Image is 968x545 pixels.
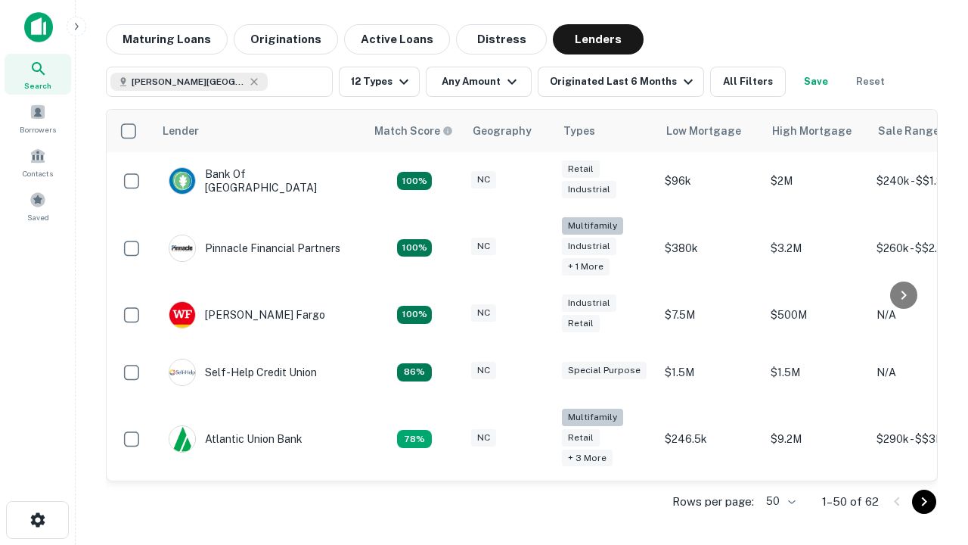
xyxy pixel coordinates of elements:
[763,286,869,344] td: $500M
[562,409,623,426] div: Multifamily
[471,238,496,255] div: NC
[20,123,56,135] span: Borrowers
[397,239,432,257] div: Matching Properties: 23, hasApolloMatch: undefined
[464,110,554,152] th: Geography
[878,122,939,140] div: Sale Range
[397,172,432,190] div: Matching Properties: 14, hasApolloMatch: undefined
[562,362,647,379] div: Special Purpose
[471,429,496,447] div: NC
[562,294,616,312] div: Industrial
[763,210,869,286] td: $3.2M
[657,286,763,344] td: $7.5M
[538,67,704,97] button: Originated Last 6 Months
[426,67,532,97] button: Any Amount
[657,344,763,401] td: $1.5M
[892,375,968,448] iframe: Chat Widget
[471,171,496,188] div: NC
[169,426,195,452] img: picture
[562,181,616,198] div: Industrial
[365,110,464,152] th: Capitalize uses an advanced AI algorithm to match your search with the best lender. The match sco...
[344,24,450,54] button: Active Loans
[169,168,195,194] img: picture
[169,359,317,386] div: Self-help Credit Union
[169,235,340,262] div: Pinnacle Financial Partners
[5,185,71,226] a: Saved
[846,67,895,97] button: Reset
[471,362,496,379] div: NC
[554,110,657,152] th: Types
[772,122,852,140] div: High Mortgage
[397,363,432,381] div: Matching Properties: 11, hasApolloMatch: undefined
[562,238,616,255] div: Industrial
[163,122,199,140] div: Lender
[27,211,49,223] span: Saved
[473,122,532,140] div: Geography
[710,67,786,97] button: All Filters
[169,425,302,453] div: Atlantic Union Bank
[374,123,453,139] div: Capitalize uses an advanced AI algorithm to match your search with the best lender. The match sco...
[5,54,71,95] a: Search
[5,142,71,182] a: Contacts
[562,450,613,467] div: + 3 more
[234,24,338,54] button: Originations
[23,167,53,179] span: Contacts
[169,235,195,261] img: picture
[169,302,195,328] img: picture
[912,490,936,514] button: Go to next page
[657,110,763,152] th: Low Mortgage
[397,306,432,324] div: Matching Properties: 14, hasApolloMatch: undefined
[657,152,763,210] td: $96k
[760,490,798,512] div: 50
[471,304,496,322] div: NC
[169,167,350,195] div: Bank Of [GEOGRAPHIC_DATA]
[822,493,879,511] p: 1–50 of 62
[169,301,325,329] div: [PERSON_NAME] Fargo
[562,315,600,332] div: Retail
[154,110,365,152] th: Lender
[132,75,245,89] span: [PERSON_NAME][GEOGRAPHIC_DATA], [GEOGRAPHIC_DATA]
[106,24,228,54] button: Maturing Loans
[24,79,51,92] span: Search
[672,493,754,511] p: Rows per page:
[562,429,600,447] div: Retail
[456,24,547,54] button: Distress
[763,344,869,401] td: $1.5M
[657,401,763,478] td: $246.5k
[374,123,450,139] h6: Match Score
[562,217,623,235] div: Multifamily
[169,360,195,385] img: picture
[339,67,420,97] button: 12 Types
[666,122,741,140] div: Low Mortgage
[763,152,869,210] td: $2M
[5,98,71,139] a: Borrowers
[24,12,53,42] img: capitalize-icon.png
[763,401,869,478] td: $9.2M
[550,73,697,91] div: Originated Last 6 Months
[563,122,595,140] div: Types
[657,210,763,286] td: $380k
[397,430,432,448] div: Matching Properties: 10, hasApolloMatch: undefined
[562,160,600,178] div: Retail
[763,110,869,152] th: High Mortgage
[553,24,644,54] button: Lenders
[562,258,610,276] div: + 1 more
[792,67,840,97] button: Save your search to get updates of matches that match your search criteria.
